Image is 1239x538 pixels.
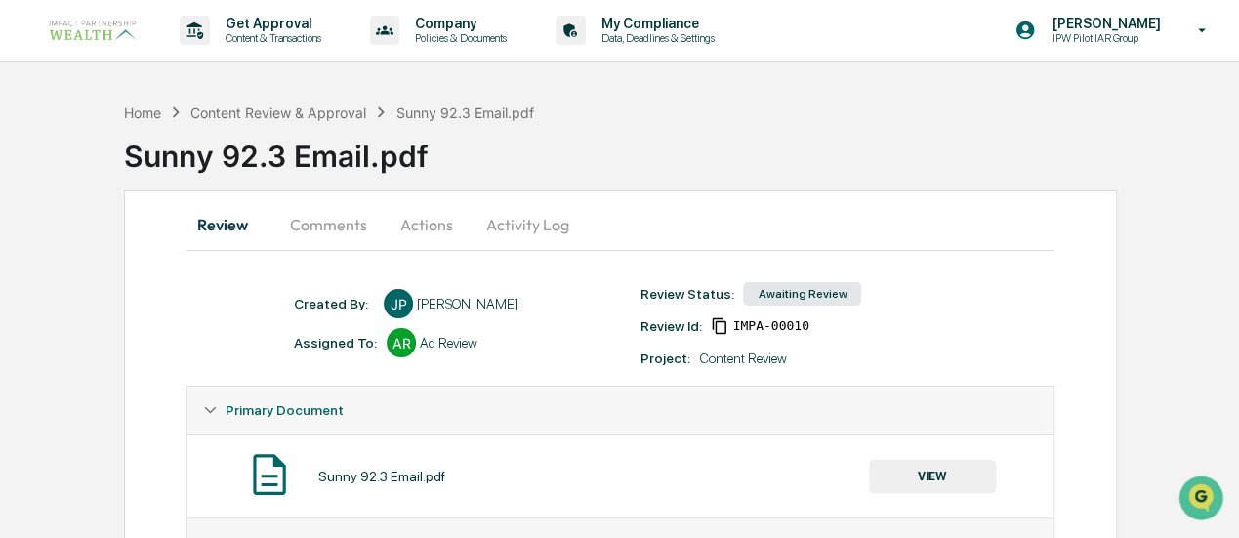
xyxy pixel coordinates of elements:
[743,282,861,306] div: Awaiting Review
[66,168,247,184] div: We're available if you need us!
[210,31,331,45] p: Content & Transactions
[640,351,689,366] div: Project:
[194,330,236,345] span: Pylon
[245,450,294,499] img: Document Icon
[399,31,516,45] p: Policies & Documents
[383,201,471,248] button: Actions
[138,329,236,345] a: Powered byPylon
[124,123,1239,174] div: Sunny 92.3 Email.pdf
[387,328,416,357] div: AR
[384,289,413,318] div: JP
[187,434,1053,517] div: Primary Document
[226,402,344,418] span: Primary Document
[12,237,134,272] a: 🖐️Preclearance
[640,318,701,334] div: Review Id:
[187,387,1053,434] div: Primary Document
[1036,16,1170,31] p: [PERSON_NAME]
[294,296,374,311] div: Created By: ‎ ‎
[161,245,242,265] span: Attestations
[294,335,377,351] div: Assigned To:
[318,469,445,484] div: Sunny 92.3 Email.pdf
[399,16,516,31] p: Company
[640,286,733,302] div: Review Status:
[586,31,724,45] p: Data, Deadlines & Settings
[12,274,131,310] a: 🔎Data Lookup
[1177,474,1229,526] iframe: Open customer support
[586,16,724,31] p: My Compliance
[332,154,355,178] button: Start new chat
[20,40,355,71] p: How can we help?
[732,318,808,334] span: b54f8bec-f845-4d4d-a1c6-4fd90e6d2cfc
[210,16,331,31] p: Get Approval
[66,148,320,168] div: Start new chat
[190,104,366,121] div: Content Review & Approval
[39,245,126,265] span: Preclearance
[186,201,1053,248] div: secondary tabs example
[20,148,55,184] img: 1746055101610-c473b297-6a78-478c-a979-82029cc54cd1
[274,201,383,248] button: Comments
[869,460,996,493] button: VIEW
[20,284,35,300] div: 🔎
[420,335,477,351] div: Ad Review
[124,104,161,121] div: Home
[395,104,533,121] div: Sunny 92.3 Email.pdf
[20,247,35,263] div: 🖐️
[417,296,518,311] div: [PERSON_NAME]
[134,237,250,272] a: 🗄️Attestations
[699,351,786,366] div: Content Review
[471,201,585,248] button: Activity Log
[186,201,274,248] button: Review
[1036,31,1170,45] p: IPW Pilot IAR Group
[39,282,123,302] span: Data Lookup
[47,18,141,43] img: logo
[142,247,157,263] div: 🗄️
